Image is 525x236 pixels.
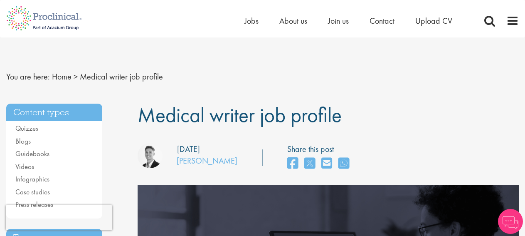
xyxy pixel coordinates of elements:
[177,155,237,166] a: [PERSON_NAME]
[287,155,298,173] a: share on facebook
[15,187,50,196] a: Case studies
[15,137,31,146] a: Blogs
[15,200,53,209] a: Press releases
[498,209,523,234] img: Chatbot
[138,102,342,128] span: Medical writer job profile
[15,124,38,133] a: Quizzes
[177,143,200,155] div: [DATE]
[287,143,353,155] label: Share this post
[6,71,50,82] span: You are here:
[52,71,71,82] a: breadcrumb link
[80,71,163,82] span: Medical writer job profile
[370,15,394,26] a: Contact
[415,15,452,26] a: Upload CV
[15,162,34,171] a: Videos
[6,205,112,230] iframe: reCAPTCHA
[74,71,78,82] span: >
[338,155,349,173] a: share on whats app
[279,15,307,26] a: About us
[15,149,49,158] a: Guidebooks
[138,143,163,168] img: George Watson
[244,15,259,26] a: Jobs
[6,104,102,122] h3: Content types
[304,155,315,173] a: share on twitter
[321,155,332,173] a: share on email
[15,174,49,184] a: Infographics
[328,15,349,26] a: Join us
